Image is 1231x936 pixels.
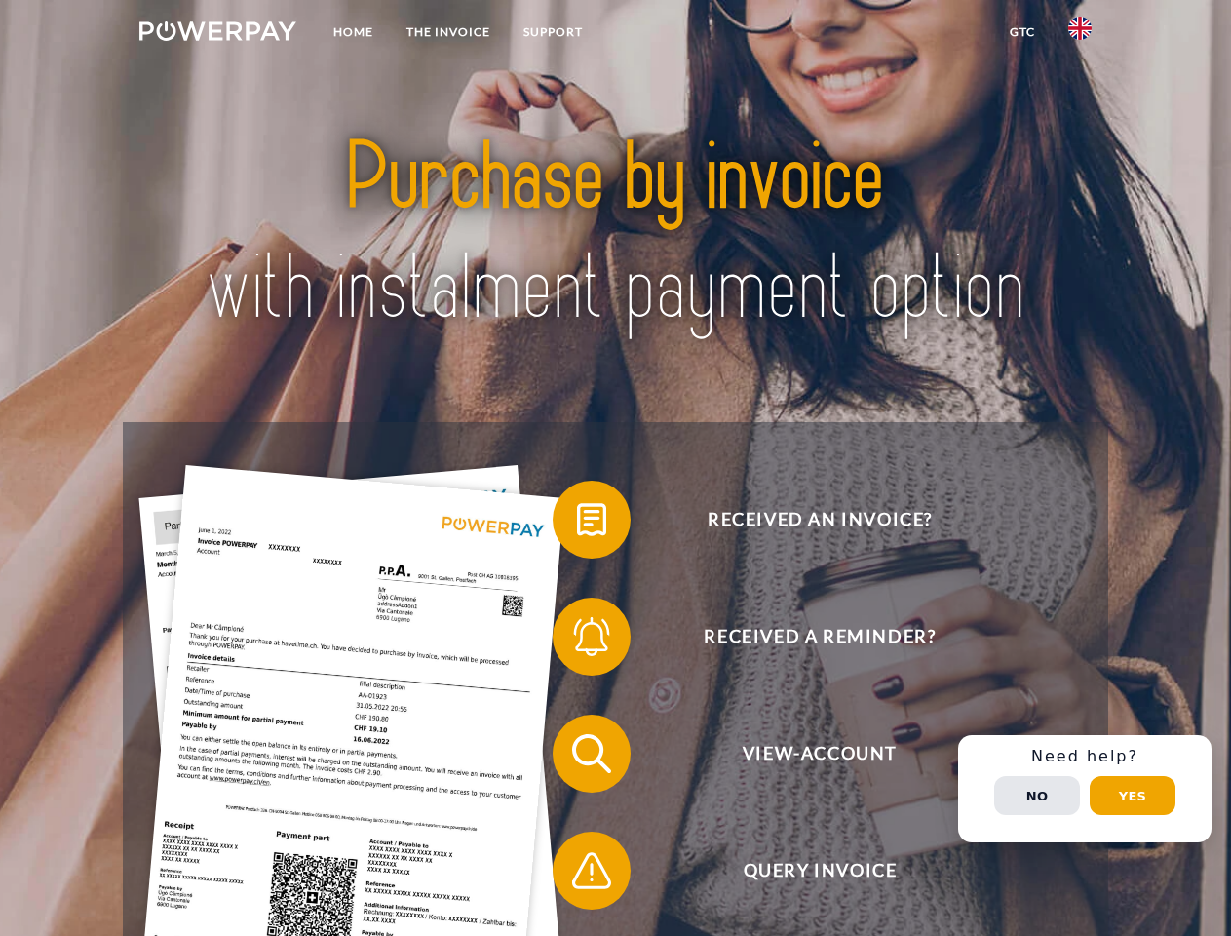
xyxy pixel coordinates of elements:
a: THE INVOICE [390,15,507,50]
button: Received an invoice? [553,481,1059,559]
button: Query Invoice [553,832,1059,910]
button: Received a reminder? [553,598,1059,676]
img: qb_bell.svg [567,612,616,661]
img: title-powerpay_en.svg [186,94,1045,373]
a: GTC [993,15,1052,50]
img: en [1068,17,1092,40]
span: Query Invoice [581,832,1058,910]
span: View-Account [581,715,1058,793]
button: Yes [1090,776,1175,815]
a: Support [507,15,599,50]
div: Schnellhilfe [958,735,1212,842]
img: qb_bill.svg [567,495,616,544]
button: No [994,776,1080,815]
img: qb_search.svg [567,729,616,778]
img: qb_warning.svg [567,846,616,895]
span: Received a reminder? [581,598,1058,676]
a: Home [317,15,390,50]
span: Received an invoice? [581,481,1058,559]
h3: Need help? [970,747,1200,766]
img: logo-powerpay-white.svg [139,21,296,41]
button: View-Account [553,715,1059,793]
